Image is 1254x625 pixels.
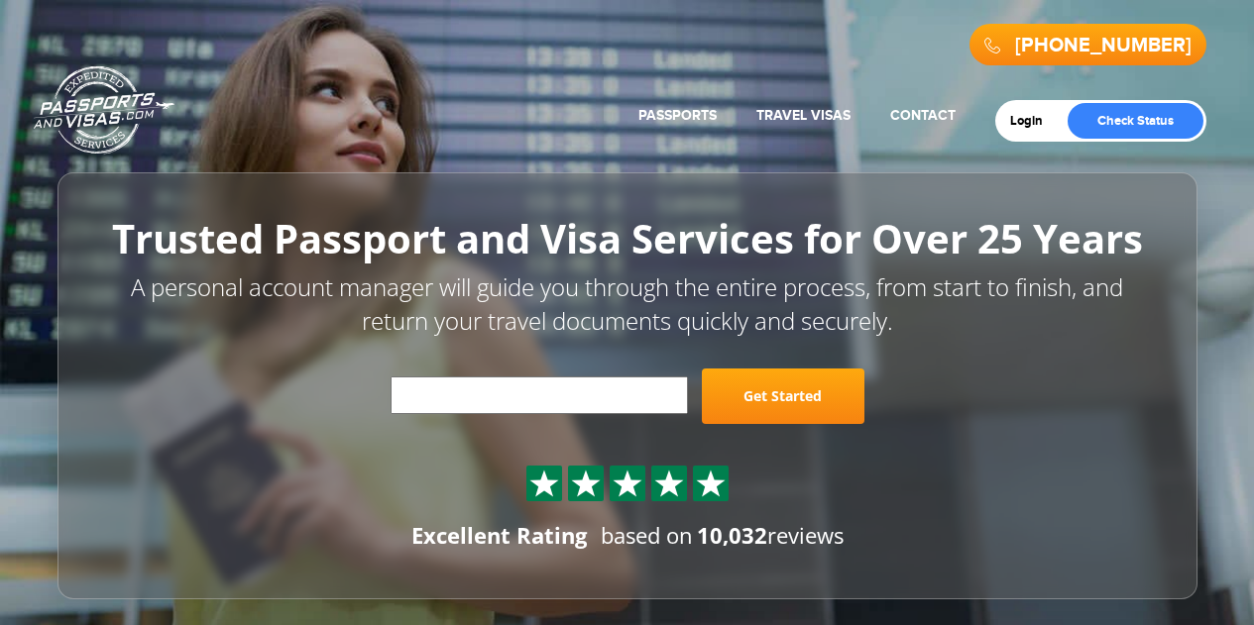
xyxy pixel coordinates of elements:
a: Travel Visas [756,107,851,124]
img: Sprite St [696,469,726,498]
img: Sprite St [613,469,642,498]
h1: Trusted Passport and Visa Services for Over 25 Years [102,217,1153,260]
a: Passports & [DOMAIN_NAME] [34,65,174,155]
a: [PHONE_NUMBER] [1015,34,1192,57]
p: A personal account manager will guide you through the entire process, from start to finish, and r... [102,270,1153,339]
a: Contact [890,107,956,124]
a: Get Started [702,368,864,424]
a: Check Status [1068,103,1203,139]
img: Sprite St [654,469,684,498]
div: Excellent Rating [411,520,587,551]
img: Sprite St [571,469,601,498]
a: Login [1010,113,1057,129]
span: based on [601,520,693,550]
a: Passports [638,107,717,124]
span: reviews [697,520,844,550]
strong: 10,032 [697,520,767,550]
img: Sprite St [529,469,559,498]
